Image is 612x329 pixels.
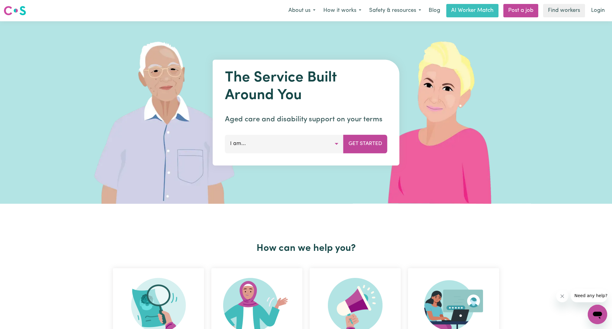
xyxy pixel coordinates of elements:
[588,305,607,324] iframe: Button to launch messaging window
[225,135,344,153] button: I am...
[343,135,387,153] button: Get Started
[225,69,387,104] h1: The Service Built Around You
[446,4,498,17] a: AI Worker Match
[319,4,365,17] button: How it works
[543,4,585,17] a: Find workers
[4,4,26,18] a: Careseekers logo
[284,4,319,17] button: About us
[4,4,37,9] span: Need any help?
[556,290,568,302] iframe: Close message
[425,4,444,17] a: Blog
[587,4,608,17] a: Login
[4,5,26,16] img: Careseekers logo
[365,4,425,17] button: Safety & resources
[503,4,538,17] a: Post a job
[109,243,503,254] h2: How can we help you?
[571,289,607,302] iframe: Message from company
[225,114,387,125] p: Aged care and disability support on your terms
